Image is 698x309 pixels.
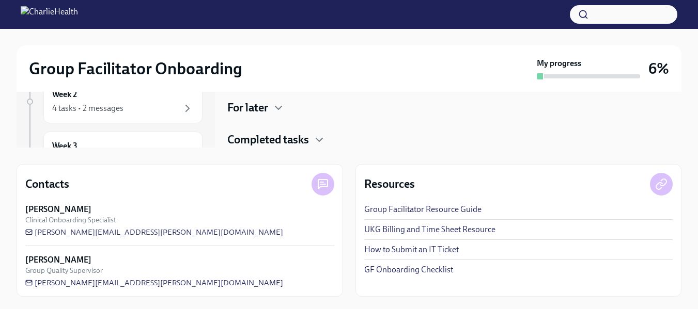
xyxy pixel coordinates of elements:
a: Week 3 [25,132,203,175]
h6: Week 3 [52,140,77,152]
h4: For later [227,100,268,116]
a: How to Submit an IT Ticket [364,244,459,255]
a: [PERSON_NAME][EMAIL_ADDRESS][PERSON_NAME][DOMAIN_NAME] [25,278,283,288]
img: CharlieHealth [21,6,78,23]
h3: 6% [648,59,669,78]
span: Group Quality Supervisor [25,266,103,275]
h6: Week 2 [52,89,77,100]
a: GF Onboarding Checklist [364,264,453,275]
a: [PERSON_NAME][EMAIL_ADDRESS][PERSON_NAME][DOMAIN_NAME] [25,227,283,237]
h2: Group Facilitator Onboarding [29,58,242,79]
a: Group Facilitator Resource Guide [364,204,482,215]
h4: Resources [364,176,415,192]
h4: Contacts [25,176,69,192]
strong: [PERSON_NAME] [25,254,91,266]
a: UKG Billing and Time Sheet Resource [364,224,495,235]
strong: [PERSON_NAME] [25,204,91,215]
a: Week 24 tasks • 2 messages [25,80,203,123]
h4: Completed tasks [227,132,309,148]
div: 4 tasks • 2 messages [52,103,123,114]
span: Clinical Onboarding Specialist [25,215,116,225]
div: For later [227,100,681,116]
strong: My progress [537,58,581,69]
div: Completed tasks [227,132,681,148]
